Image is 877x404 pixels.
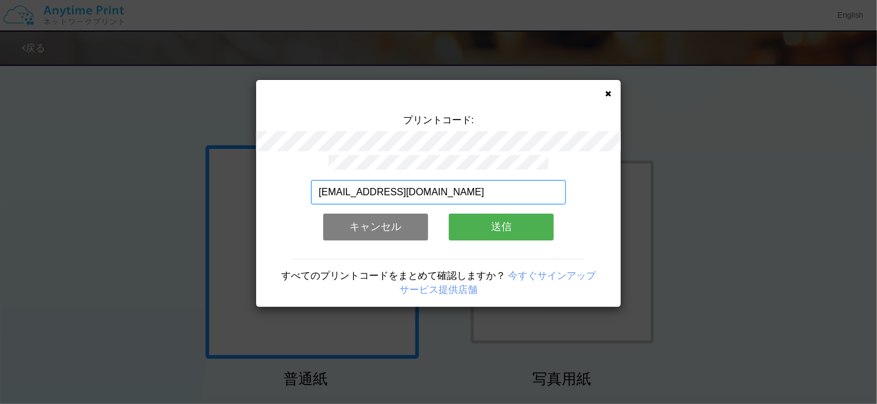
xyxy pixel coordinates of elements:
button: 送信 [449,214,554,240]
input: メールアドレス [311,180,567,204]
span: すべてのプリントコードをまとめて確認しますか？ [281,270,506,281]
a: 今すぐサインアップ [508,270,596,281]
button: キャンセル [323,214,428,240]
span: プリントコード: [403,115,474,125]
a: サービス提供店舗 [399,284,478,295]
